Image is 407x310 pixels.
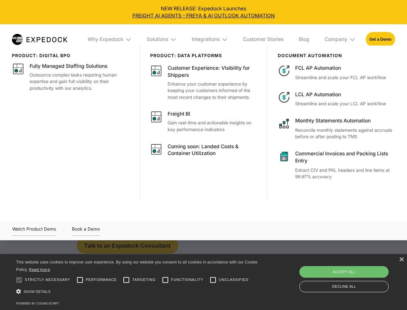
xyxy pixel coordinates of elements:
div: Coming soon: Landed Costs & Container Utilization [168,143,257,157]
div: Why Expedock [82,24,137,55]
p: Gain real-time and actionable insights on key performance indicators [168,119,257,133]
div: document automation [278,53,395,58]
a: Get a Demo [366,32,395,46]
a: Fully Managed Staffing SolutionsOutsource complex tasks requiring human expertise and gain full v... [12,63,130,91]
p: Enhance your customer experience by keeping your customers informed of the most recent changes to... [168,81,257,101]
a: Coming soon: Landed Costs & Container Utilization [150,143,257,159]
div: Freight BI [168,110,190,118]
a: LCL AP AutomationStreamline and scale your LCL AP workflow [278,91,395,107]
a: Customer Stories [238,24,288,55]
div: NEW RELEASE: Expedock Launches [5,5,402,19]
a: Freight BIGain real-time and actionable insights on key performance indicators [150,110,257,133]
a: Powered by cookie-script [16,302,59,305]
p: Streamline and scale your FCL AP workflow [295,74,395,81]
a: Commercial Invoices and Packing Lists EntryExtract CIV and PKL headers and line items at 99.97% a... [278,150,395,180]
div: Solutions [147,36,168,43]
div: FCL AP Automation [295,65,395,72]
div: product: digital bpo [12,53,130,58]
p: Outsource complex tasks requiring human expertise and gain full visibility on their productivity ... [30,72,130,92]
a: FCL AP AutomationStreamline and scale your FCL AP workflow [278,65,395,81]
div: Fully Managed Staffing Solutions [30,63,107,70]
div: LCL AP Automation [295,91,395,98]
iframe: Chat Widget [300,240,407,310]
a: Read more [29,267,50,272]
span: Show details [24,290,51,294]
p: Reconcile monthly statements against accruals before or after posting to TMS [295,127,395,140]
span: Targeting [132,277,155,283]
a: open lightbox [12,225,56,236]
div: Why Expedock [88,36,123,43]
div: Watch Product Demo [12,225,56,236]
div: Customer Experience: Visibility for Shippers [168,65,257,79]
p: Streamline and scale your LCL AP workflow [295,100,395,107]
a: Monthly Statements AutomationReconcile monthly statements against accruals before or after postin... [278,117,395,140]
div: PRODUCT: data platforms [150,53,257,58]
div: Show details [16,287,260,296]
div: Company [325,36,347,43]
span: Functionality [171,277,203,283]
div: Integrations [192,36,220,43]
p: Extract CIV and PKL headers and line items at 99.97% accuracy [295,167,395,180]
span: Performance [86,277,117,283]
span: Unclassified [219,277,248,283]
a: FREIGHT AI AGENTS - FREYA & AI OUTLOOK AUTOMATION [5,12,402,19]
a: Customer Experience: Visibility for ShippersEnhance your customer experience by keeping your cust... [150,65,257,100]
div: Solutions [142,24,182,55]
span: This website uses cookies to improve user experience. By using our website you consent to all coo... [16,260,257,272]
div: Company [319,24,361,55]
a: Book a Demo [72,225,100,236]
a: Blog [294,24,314,55]
span: Strictly necessary [25,277,70,283]
div: Integrations [187,24,233,55]
div: Commercial Invoices and Packing Lists Entry [295,150,395,164]
div: Monthly Statements Automation [295,117,395,124]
